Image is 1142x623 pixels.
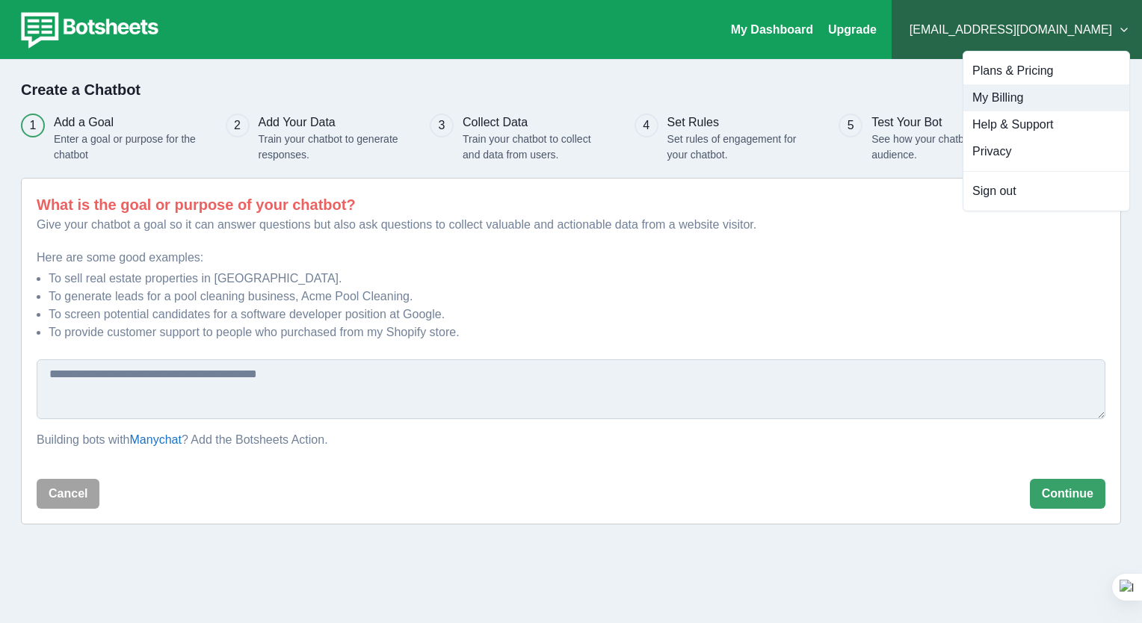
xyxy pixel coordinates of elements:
[667,131,812,163] p: Set rules of engagement for your chatbot.
[234,117,241,134] div: 2
[49,270,1105,288] li: To sell real estate properties in [GEOGRAPHIC_DATA].
[49,288,1105,306] li: To generate leads for a pool cleaning business, Acme Pool Cleaning.
[871,131,1083,163] p: See how your chatbot will engage with your audience.
[439,117,445,134] div: 3
[37,431,1105,449] p: Building bots with ? Add the Botsheets Action.
[49,323,1105,341] li: To provide customer support to people who purchased from my Shopify store.
[37,249,1105,267] p: Here are some good examples:
[963,84,1129,111] button: My Billing
[963,178,1129,205] button: Sign out
[37,193,1105,216] p: What is the goal or purpose of your chatbot?
[963,111,1129,138] button: Help & Support
[731,23,813,36] a: My Dashboard
[463,131,607,163] p: Train your chatbot to collect and data from users.
[259,131,403,163] p: Train your chatbot to generate responses.
[54,114,198,131] h3: Add a Goal
[828,23,877,36] a: Upgrade
[49,306,1105,323] li: To screen potential candidates for a software developer position at Google.
[37,216,1105,234] p: Give your chatbot a goal so it can answer questions but also ask questions to collect valuable an...
[667,114,812,131] h3: Set Rules
[30,117,37,134] div: 1
[463,114,607,131] h3: Collect Data
[963,58,1129,84] button: Plans & Pricing
[54,131,198,163] p: Enter a goal or purpose for the chatbot
[848,117,854,134] div: 5
[21,81,1121,99] h2: Create a Chatbot
[12,9,163,51] img: botsheets-logo.png
[904,15,1130,45] button: [EMAIL_ADDRESS][DOMAIN_NAME]
[963,138,1129,165] button: Privacy
[643,117,649,134] div: 4
[21,114,1121,163] div: Progress
[1030,479,1105,509] button: Continue
[871,114,1083,131] h3: Test Your Bot
[37,479,99,509] button: Cancel
[259,114,403,131] h3: Add Your Data
[130,433,182,446] a: Manychat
